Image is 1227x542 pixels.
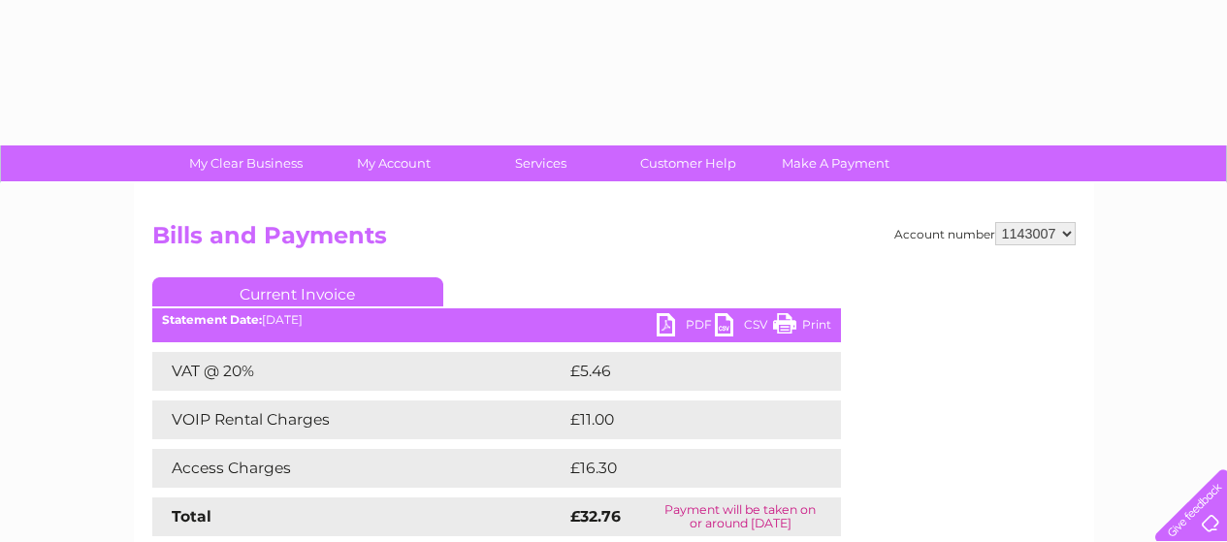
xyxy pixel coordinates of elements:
a: PDF [657,313,715,341]
strong: £32.76 [570,507,621,526]
a: My Account [313,145,473,181]
td: Payment will be taken on or around [DATE] [640,497,841,536]
a: Services [461,145,621,181]
strong: Total [172,507,211,526]
a: CSV [715,313,773,341]
h2: Bills and Payments [152,222,1076,259]
td: £5.46 [565,352,796,391]
b: Statement Date: [162,312,262,327]
td: VOIP Rental Charges [152,400,565,439]
a: Make A Payment [756,145,916,181]
a: My Clear Business [166,145,326,181]
div: Account number [894,222,1076,245]
a: Customer Help [608,145,768,181]
a: Current Invoice [152,277,443,306]
td: VAT @ 20% [152,352,565,391]
div: [DATE] [152,313,841,327]
td: £16.30 [565,449,800,488]
td: Access Charges [152,449,565,488]
td: £11.00 [565,400,798,439]
a: Print [773,313,831,341]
